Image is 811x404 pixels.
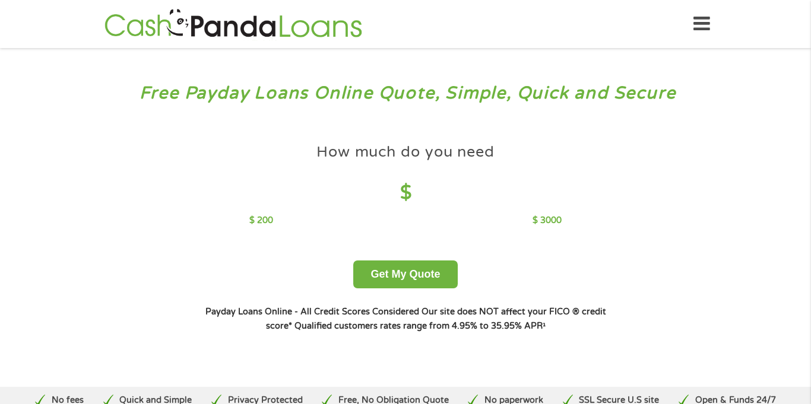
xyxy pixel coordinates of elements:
[249,181,561,205] h4: $
[533,214,562,227] p: $ 3000
[249,214,273,227] p: $ 200
[205,307,419,317] strong: Payday Loans Online - All Credit Scores Considered
[316,142,495,162] h4: How much do you need
[294,321,546,331] strong: Qualified customers rates range from 4.95% to 35.95% APR¹
[101,7,366,41] img: GetLoanNow Logo
[353,260,457,288] button: Get My Quote
[34,82,777,104] h3: Free Payday Loans Online Quote, Simple, Quick and Secure
[266,307,606,331] strong: Our site does NOT affect your FICO ® credit score*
